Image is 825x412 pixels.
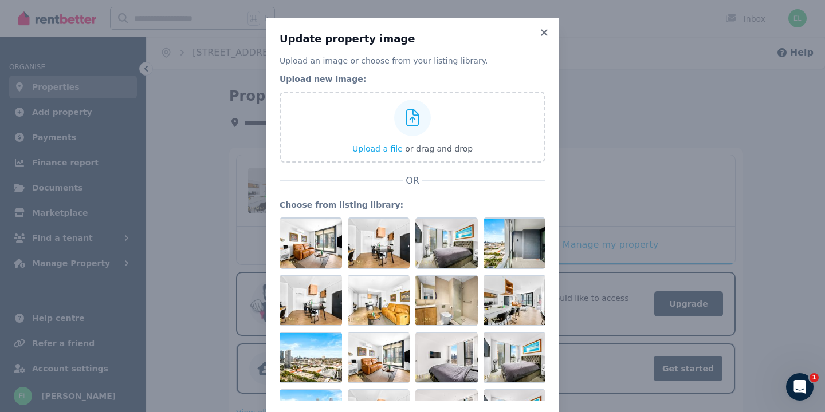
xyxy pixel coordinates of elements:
button: Upload a file or drag and drop [352,143,473,154]
span: or drag and drop [405,144,473,153]
legend: Choose from listing library: [280,199,545,211]
iframe: Intercom live chat [786,373,814,401]
p: Upload an image or choose from your listing library. [280,55,545,66]
span: Upload a file [352,144,403,153]
span: 1 [810,373,819,382]
span: OR [403,174,422,188]
legend: Upload new image: [280,73,545,85]
h3: Update property image [280,32,545,46]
